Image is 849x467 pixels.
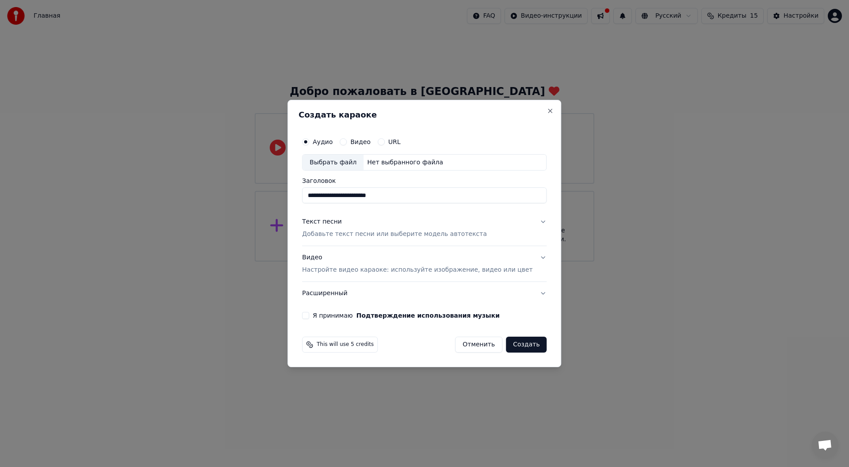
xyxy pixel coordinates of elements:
[317,341,374,348] span: This will use 5 credits
[313,139,333,145] label: Аудио
[455,337,502,353] button: Отменить
[302,254,532,275] div: Видео
[302,230,487,239] p: Добавьте текст песни или выберите модель автотекста
[302,247,547,282] button: ВидеоНастройте видео караоке: используйте изображение, видео или цвет
[302,266,532,274] p: Настройте видео караоке: используйте изображение, видео или цвет
[356,312,500,319] button: Я принимаю
[302,155,363,171] div: Выбрать файл
[506,337,547,353] button: Создать
[363,158,447,167] div: Нет выбранного файла
[302,178,547,184] label: Заголовок
[350,139,371,145] label: Видео
[302,282,547,305] button: Расширенный
[388,139,401,145] label: URL
[302,211,547,246] button: Текст песниДобавьте текст песни или выберите модель автотекста
[302,218,342,227] div: Текст песни
[298,111,550,119] h2: Создать караоке
[313,312,500,319] label: Я принимаю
